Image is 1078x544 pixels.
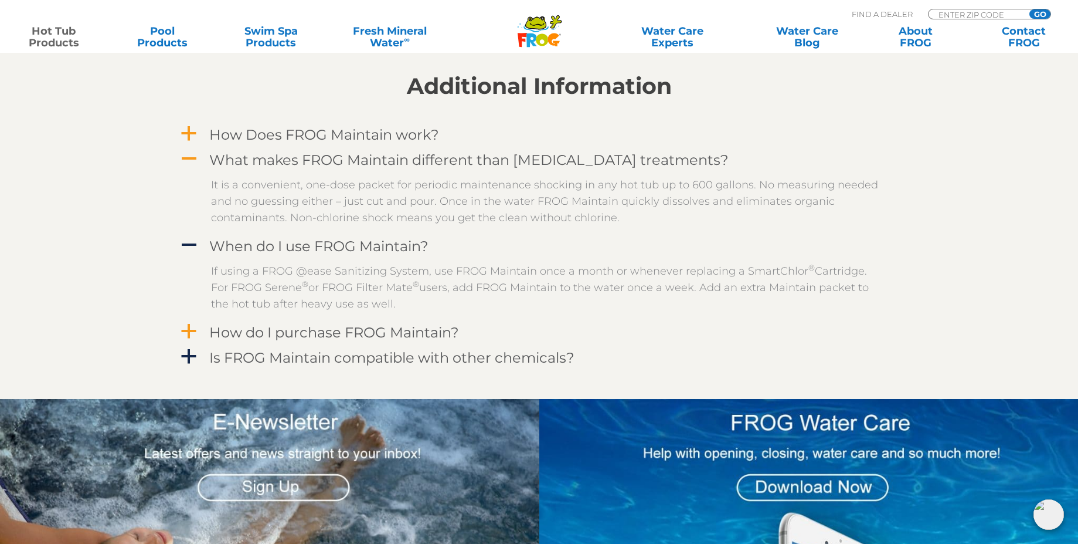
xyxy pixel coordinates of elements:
[1029,9,1050,19] input: GO
[179,149,900,171] a: A What makes FROG Maintain different than [MEDICAL_DATA] treatments?
[180,348,198,366] span: a
[413,279,419,289] sup: ®
[852,9,913,19] p: Find A Dealer
[179,73,900,99] h2: Additional Information
[229,25,313,49] a: Swim SpaProducts
[209,127,439,143] h4: How Does FROG Maintain work?
[180,125,198,143] span: a
[302,279,308,289] sup: ®
[209,325,459,340] h4: How do I purchase FROG Maintain?
[179,322,900,343] a: a How do I purchase FROG Maintain?
[180,236,198,254] span: A
[937,9,1016,19] input: Zip Code Form
[808,263,815,272] sup: ®
[180,150,198,168] span: A
[179,235,900,257] a: A When do I use FROG Maintain?
[765,25,849,49] a: Water CareBlog
[1033,499,1064,530] img: openIcon
[179,124,900,146] a: a How Does FROG Maintain work?
[404,35,410,44] sup: ∞
[873,25,958,49] a: AboutFROG
[180,323,198,340] span: a
[604,25,741,49] a: Water CareExperts
[209,152,729,168] h4: What makes FROG Maintain different than [MEDICAL_DATA] treatments?
[209,238,429,254] h4: When do I use FROG Maintain?
[337,25,443,49] a: Fresh MineralWater∞
[179,347,900,369] a: a Is FROG Maintain compatible with other chemicals?
[211,177,885,226] p: It is a convenient, one-dose packet for periodic maintenance shocking in any hot tub up to 600 ga...
[209,350,574,366] h4: Is FROG Maintain compatible with other chemicals?
[982,25,1066,49] a: ContactFROG
[12,25,96,49] a: Hot TubProducts
[211,263,885,312] p: If using a FROG @ease Sanitizing System, use FROG Maintain once a month or whenever replacing a S...
[120,25,205,49] a: PoolProducts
